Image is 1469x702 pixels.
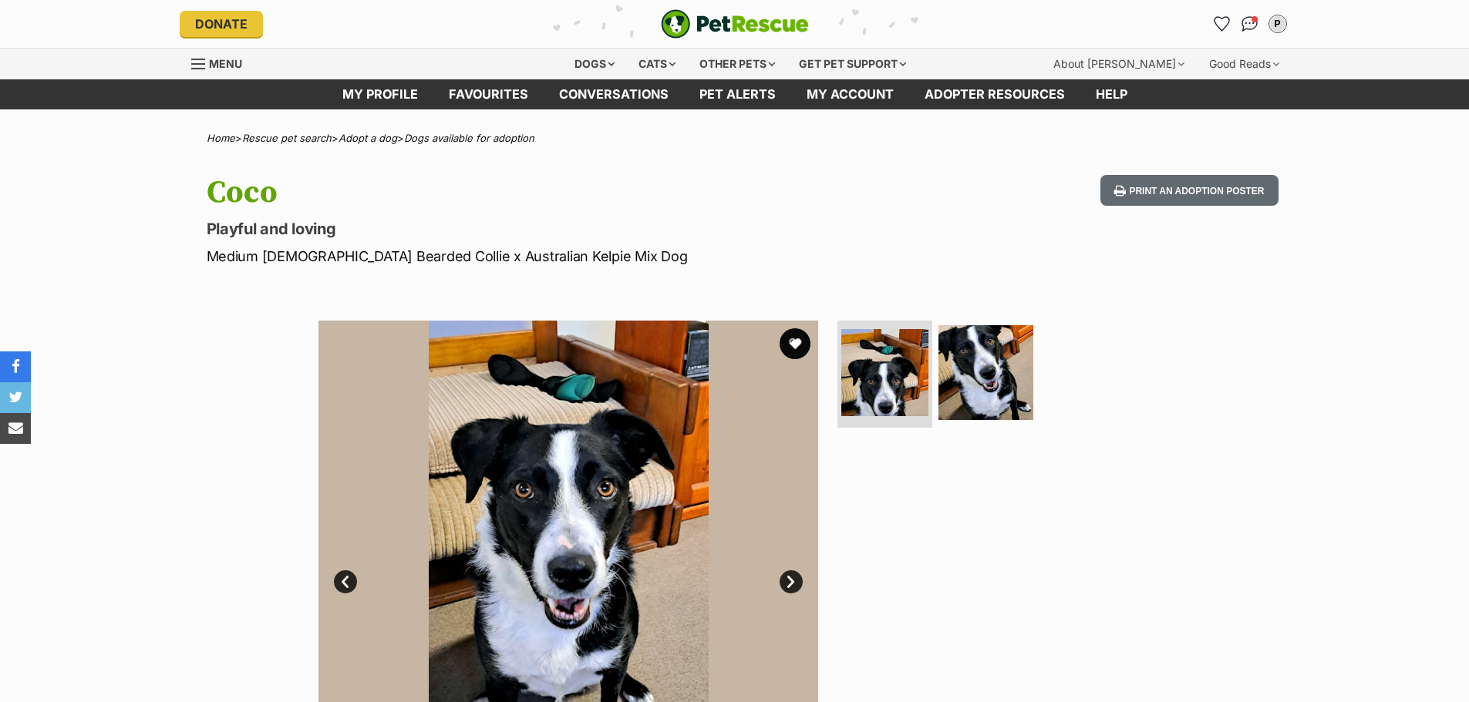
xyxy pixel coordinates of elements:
[788,49,917,79] div: Get pet support
[242,132,332,144] a: Rescue pet search
[207,218,859,240] p: Playful and loving
[1198,49,1290,79] div: Good Reads
[207,175,859,210] h1: Coco
[938,325,1033,420] img: Photo of Coco
[1242,16,1258,32] img: chat-41dd97257d64d25036548639549fe6c8038ab92f7586957e7f3b1b290dea8141.svg
[334,570,357,593] a: Prev
[327,79,433,109] a: My profile
[1270,16,1285,32] div: P
[780,328,810,359] button: favourite
[1043,49,1195,79] div: About [PERSON_NAME]
[207,246,859,267] p: Medium [DEMOGRAPHIC_DATA] Bearded Collie x Australian Kelpie Mix Dog
[191,49,253,76] a: Menu
[841,329,928,416] img: Photo of Coco
[684,79,791,109] a: Pet alerts
[791,79,909,109] a: My account
[1238,12,1262,36] a: Conversations
[339,132,397,144] a: Adopt a dog
[661,9,809,39] img: logo-e224e6f780fb5917bec1dbf3a21bbac754714ae5b6737aabdf751b685950b380.svg
[1100,175,1278,207] button: Print an adoption poster
[180,11,263,37] a: Donate
[1265,12,1290,36] button: My account
[544,79,684,109] a: conversations
[628,49,686,79] div: Cats
[909,79,1080,109] a: Adopter resources
[689,49,786,79] div: Other pets
[404,132,534,144] a: Dogs available for adoption
[661,9,809,39] a: PetRescue
[1210,12,1235,36] a: Favourites
[433,79,544,109] a: Favourites
[209,57,242,70] span: Menu
[780,570,803,593] a: Next
[168,133,1302,144] div: > > >
[1210,12,1290,36] ul: Account quick links
[564,49,625,79] div: Dogs
[207,132,235,144] a: Home
[1080,79,1143,109] a: Help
